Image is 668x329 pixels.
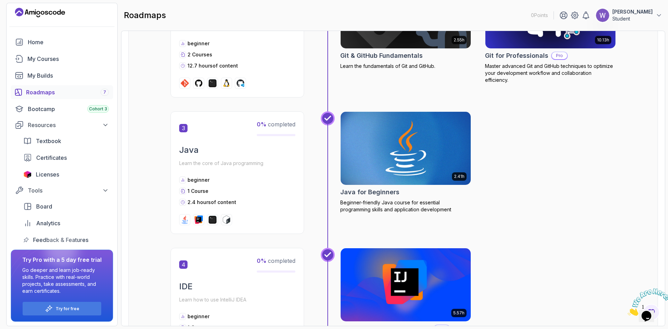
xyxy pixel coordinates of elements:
[531,12,548,19] p: 0 Points
[19,151,113,165] a: certificates
[179,144,295,156] h2: Java
[188,177,209,183] p: beginner
[257,121,295,128] span: completed
[208,79,217,87] img: terminal logo
[36,154,67,162] span: Certificates
[181,216,189,224] img: java logo
[194,79,203,87] img: github logo
[3,3,46,30] img: Chat attention grabber
[340,111,471,213] a: Java for Beginners card2.41hJava for BeginnersBeginner-friendly Java course for essential program...
[179,124,188,132] span: 3
[56,306,79,312] a: Try for free
[257,257,295,264] span: completed
[454,37,464,43] p: 2.55h
[188,313,209,320] p: beginner
[33,236,88,244] span: Feedback & Features
[124,10,166,21] h2: roadmaps
[26,88,109,96] div: Roadmaps
[257,257,267,264] span: 0 %
[188,52,212,57] span: 2 Courses
[19,134,113,148] a: textbook
[28,186,109,195] div: Tools
[28,105,109,113] div: Bootcamp
[179,281,295,292] h2: IDE
[596,8,662,22] button: user profile image[PERSON_NAME]Student
[194,216,203,224] img: intellij logo
[552,52,567,59] p: Pro
[19,199,113,213] a: board
[36,202,52,211] span: Board
[188,199,236,206] p: 2.4 hours of content
[612,8,653,15] p: [PERSON_NAME]
[11,52,113,66] a: courses
[19,233,113,247] a: feedback
[340,51,423,61] h2: Git & GitHub Fundamentals
[625,285,668,319] iframe: chat widget
[188,62,238,69] p: 12.7 hours of content
[179,158,295,168] p: Learn the core of Java programming
[337,110,474,187] img: Java for Beginners card
[340,63,471,70] p: Learn the fundamentals of Git and GitHub.
[222,216,231,224] img: bash logo
[36,137,61,145] span: Textbook
[23,171,32,178] img: jetbrains icon
[596,9,609,22] img: user profile image
[222,79,231,87] img: linux logo
[11,119,113,131] button: Resources
[19,216,113,230] a: analytics
[179,295,295,305] p: Learn how to use IntelliJ IDEA
[27,71,109,80] div: My Builds
[36,219,60,227] span: Analytics
[28,121,109,129] div: Resources
[340,187,399,197] h2: Java for Beginners
[485,63,616,84] p: Master advanced Git and GitHub techniques to optimize your development workflow and collaboration...
[22,301,102,316] button: Try for free
[3,3,6,9] span: 1
[22,267,102,295] p: Go deeper and learn job-ready skills. Practice with real-world projects, take assessments, and ea...
[103,89,106,95] span: 7
[27,55,109,63] div: My Courses
[15,7,65,18] a: Landing page
[36,170,59,179] span: Licenses
[28,38,109,46] div: Home
[11,69,113,83] a: builds
[11,35,113,49] a: home
[11,85,113,99] a: roadmaps
[188,188,208,194] span: 1 Course
[453,310,464,316] p: 5.57h
[19,167,113,181] a: licenses
[597,37,609,43] p: 10.13h
[485,51,548,61] h2: Git for Professionals
[89,106,107,112] span: Cohort 3
[208,216,217,224] img: terminal logo
[179,260,188,269] span: 4
[612,15,653,22] p: Student
[181,79,189,87] img: git logo
[188,40,209,47] p: beginner
[454,174,464,179] p: 2.41h
[257,121,267,128] span: 0 %
[11,102,113,116] a: bootcamp
[340,199,471,213] p: Beginner-friendly Java course for essential programming skills and application development
[236,79,245,87] img: codespaces logo
[11,184,113,197] button: Tools
[341,248,471,321] img: IntelliJ IDEA Developer Guide card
